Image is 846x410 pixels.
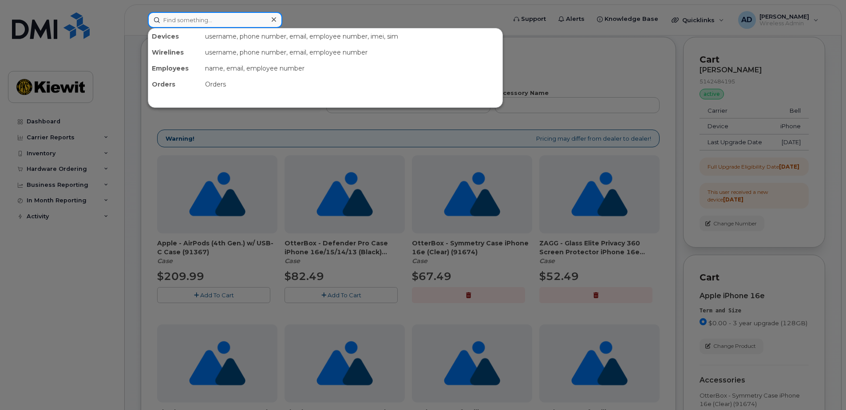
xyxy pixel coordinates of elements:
iframe: Messenger Launcher [807,371,839,403]
div: Orders [148,76,202,92]
input: Find something... [148,12,282,28]
div: Wirelines [148,44,202,60]
div: Employees [148,60,202,76]
div: Orders [202,76,502,92]
div: name, email, employee number [202,60,502,76]
div: username, phone number, email, employee number, imei, sim [202,28,502,44]
div: Devices [148,28,202,44]
div: username, phone number, email, employee number [202,44,502,60]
